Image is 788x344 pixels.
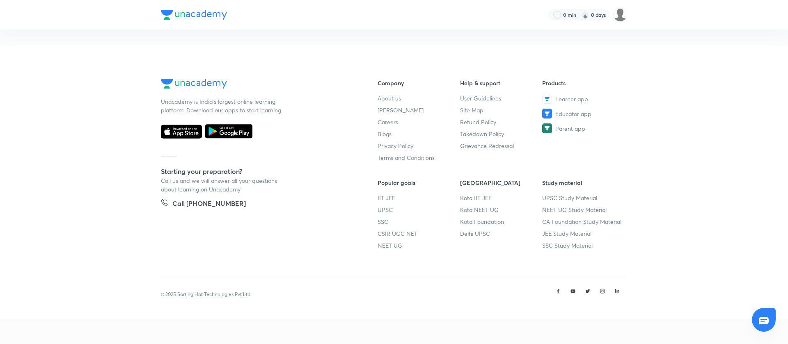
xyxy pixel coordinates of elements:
a: [PERSON_NAME] [378,106,460,114]
h5: Call [PHONE_NUMBER] [172,198,246,210]
span: Learner app [555,95,588,103]
a: Blogs [378,130,460,138]
h6: Popular goals [378,178,460,187]
a: SSC [378,217,460,226]
a: CSIR UGC NET [378,229,460,238]
a: User Guidelines [460,94,543,103]
img: Huzaiff [613,8,627,22]
a: UPSC Study Material [542,194,625,202]
a: Parent app [542,123,625,133]
a: JEE Study Material [542,229,625,238]
img: Educator app [542,109,552,118]
a: NEET UG [378,241,460,250]
a: Call [PHONE_NUMBER] [161,198,246,210]
h6: Help & support [460,79,543,87]
h6: Study material [542,178,625,187]
a: Delhi UPSC [460,229,543,238]
img: Parent app [542,123,552,133]
h6: [GEOGRAPHIC_DATA] [460,178,543,187]
a: IIT JEE [378,194,460,202]
a: Site Map [460,106,543,114]
a: Privacy Policy [378,141,460,150]
p: Call us and we will answer all your questions about learning on Unacademy [161,176,284,194]
span: Parent app [555,124,585,133]
img: Company Logo [161,10,227,20]
a: Grievance Redressal [460,141,543,150]
a: Educator app [542,109,625,118]
a: Terms and Conditions [378,153,460,162]
p: Unacademy is India’s largest online learning platform. Download our apps to start learning [161,97,284,114]
img: Company Logo [161,79,227,89]
a: Kota NEET UG [460,205,543,214]
a: About us [378,94,460,103]
a: Takedown Policy [460,130,543,138]
span: Educator app [555,109,591,118]
h6: Company [378,79,460,87]
a: NEET UG Study Material [542,205,625,214]
a: CA Foundation Study Material [542,217,625,226]
p: © 2025 Sorting Hat Technologies Pvt Ltd [161,291,250,298]
a: Kota Foundation [460,217,543,226]
a: Learner app [542,94,625,104]
span: Careers [378,118,398,126]
a: Refund Policy [460,118,543,126]
a: Company Logo [161,79,351,91]
h5: Starting your preparation? [161,166,351,176]
a: Careers [378,118,460,126]
img: streak [581,11,589,19]
img: Learner app [542,94,552,104]
h6: Products [542,79,625,87]
a: UPSC [378,205,460,214]
a: Kota IIT JEE [460,194,543,202]
a: SSC Study Material [542,241,625,250]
